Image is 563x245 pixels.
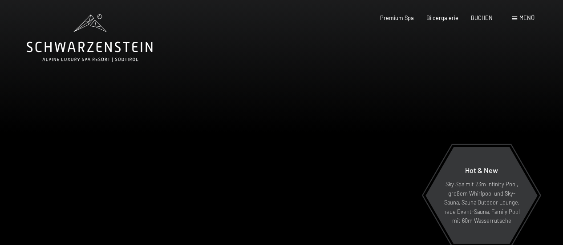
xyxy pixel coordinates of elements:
a: Premium Spa [380,14,414,21]
span: Menü [519,14,535,21]
span: Hot & New [465,166,498,174]
a: Hot & New Sky Spa mit 23m Infinity Pool, großem Whirlpool und Sky-Sauna, Sauna Outdoor Lounge, ne... [425,147,538,245]
a: Bildergalerie [426,14,458,21]
a: BUCHEN [471,14,493,21]
p: Sky Spa mit 23m Infinity Pool, großem Whirlpool und Sky-Sauna, Sauna Outdoor Lounge, neue Event-S... [443,180,520,225]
